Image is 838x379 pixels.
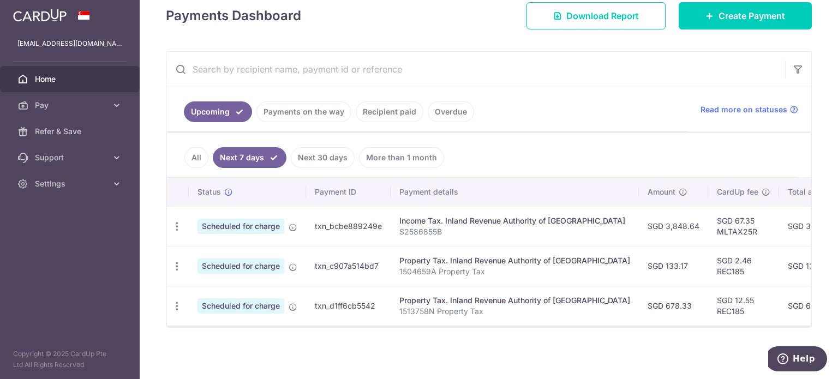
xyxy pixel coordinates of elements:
span: Scheduled for charge [197,258,284,274]
span: Scheduled for charge [197,298,284,314]
th: Payment details [391,178,639,206]
span: Status [197,187,221,197]
td: SGD 67.35 MLTAX25R [708,206,779,246]
td: SGD 678.33 [639,286,708,326]
a: Create Payment [679,2,812,29]
img: CardUp [13,9,67,22]
iframe: Opens a widget where you can find more information [768,346,827,374]
div: Property Tax. Inland Revenue Authority of [GEOGRAPHIC_DATA] [399,255,630,266]
a: All [184,147,208,168]
td: txn_c907a514bd7 [306,246,391,286]
p: S2586855B [399,226,630,237]
a: Next 7 days [213,147,286,168]
span: Support [35,152,107,163]
td: SGD 133.17 [639,246,708,286]
a: More than 1 month [359,147,444,168]
span: Scheduled for charge [197,219,284,234]
span: Total amt. [788,187,824,197]
p: 1504659A Property Tax [399,266,630,277]
span: Refer & Save [35,126,107,137]
span: Amount [648,187,675,197]
a: Read more on statuses [701,104,798,115]
a: Payments on the way [256,101,351,122]
td: SGD 2.46 REC185 [708,246,779,286]
td: txn_d1ff6cb5542 [306,286,391,326]
a: Download Report [526,2,666,29]
span: Read more on statuses [701,104,787,115]
div: Income Tax. Inland Revenue Authority of [GEOGRAPHIC_DATA] [399,215,630,226]
div: Property Tax. Inland Revenue Authority of [GEOGRAPHIC_DATA] [399,295,630,306]
span: Create Payment [719,9,785,22]
input: Search by recipient name, payment id or reference [166,52,785,87]
th: Payment ID [306,178,391,206]
td: SGD 3,848.64 [639,206,708,246]
p: [EMAIL_ADDRESS][DOMAIN_NAME] [17,38,122,49]
span: Download Report [566,9,639,22]
td: SGD 12.55 REC185 [708,286,779,326]
a: Recipient paid [356,101,423,122]
p: 1513758N Property Tax [399,306,630,317]
a: Overdue [428,101,474,122]
span: Settings [35,178,107,189]
span: Home [35,74,107,85]
td: txn_bcbe889249e [306,206,391,246]
h4: Payments Dashboard [166,6,301,26]
a: Next 30 days [291,147,355,168]
span: Pay [35,100,107,111]
a: Upcoming [184,101,252,122]
span: CardUp fee [717,187,758,197]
